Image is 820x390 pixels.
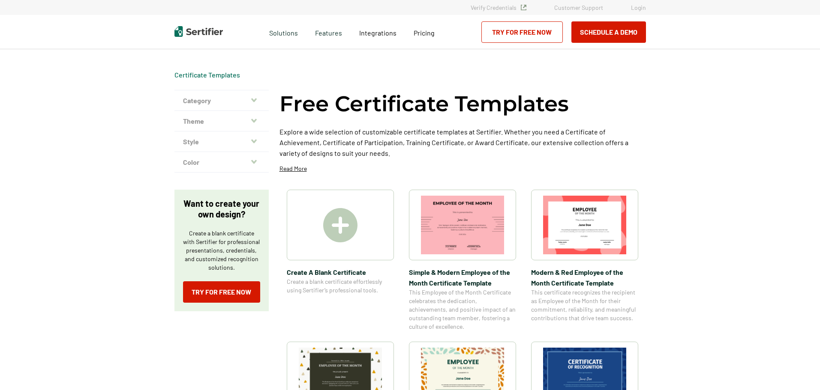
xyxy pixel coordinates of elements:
[279,90,569,118] h1: Free Certificate Templates
[421,196,504,254] img: Simple & Modern Employee of the Month Certificate Template
[323,208,357,242] img: Create A Blank Certificate
[174,71,240,79] a: Certificate Templates
[183,281,260,303] a: Try for Free Now
[414,29,435,37] span: Pricing
[359,27,396,37] a: Integrations
[183,229,260,272] p: Create a blank certificate with Sertifier for professional presentations, credentials, and custom...
[287,277,394,295] span: Create a blank certificate effortlessly using Sertifier’s professional tools.
[174,90,269,111] button: Category
[269,27,298,37] span: Solutions
[279,164,307,173] p: Read More
[409,288,516,331] span: This Employee of the Month Certificate celebrates the dedication, achievements, and positive impa...
[174,131,269,152] button: Style
[174,111,269,131] button: Theme
[531,190,638,331] a: Modern & Red Employee of the Month Certificate TemplateModern & Red Employee of the Month Certifi...
[554,4,603,11] a: Customer Support
[315,27,342,37] span: Features
[543,196,626,254] img: Modern & Red Employee of the Month Certificate Template
[471,4,526,11] a: Verify Credentials
[531,267,638,288] span: Modern & Red Employee of the Month Certificate Template
[531,288,638,322] span: This certificate recognizes the recipient as Employee of the Month for their commitment, reliabil...
[174,152,269,173] button: Color
[359,29,396,37] span: Integrations
[287,267,394,277] span: Create A Blank Certificate
[631,4,646,11] a: Login
[409,267,516,288] span: Simple & Modern Employee of the Month Certificate Template
[409,190,516,331] a: Simple & Modern Employee of the Month Certificate TemplateSimple & Modern Employee of the Month C...
[174,26,223,37] img: Sertifier | Digital Credentialing Platform
[521,5,526,10] img: Verified
[481,21,563,43] a: Try for Free Now
[414,27,435,37] a: Pricing
[183,198,260,220] p: Want to create your own design?
[279,126,646,158] p: Explore a wide selection of customizable certificate templates at Sertifier. Whether you need a C...
[174,71,240,79] div: Breadcrumb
